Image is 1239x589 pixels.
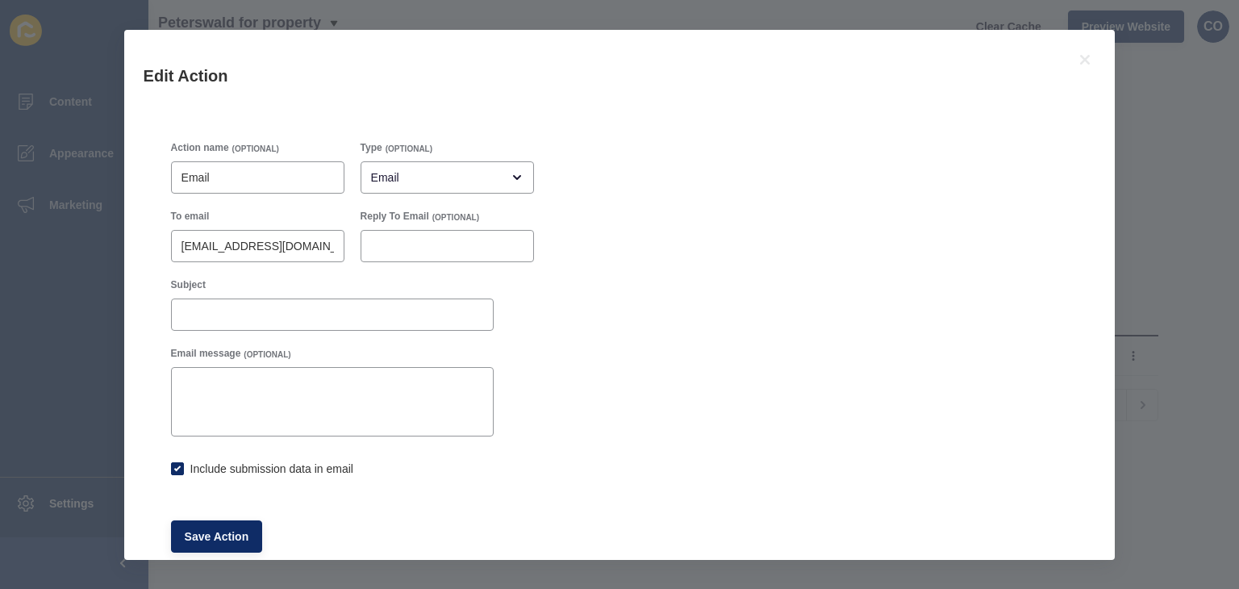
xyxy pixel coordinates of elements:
button: Save Action [171,520,263,553]
label: Subject [171,278,206,291]
label: Email message [171,347,241,360]
span: (OPTIONAL) [386,144,432,155]
label: To email [171,210,210,223]
div: open menu [361,161,534,194]
label: Reply To Email [361,210,429,223]
span: (OPTIONAL) [432,212,479,223]
label: Type [361,141,382,154]
span: Save Action [185,528,249,545]
label: Action name [171,141,229,154]
span: (OPTIONAL) [244,349,290,361]
span: (OPTIONAL) [232,144,279,155]
h1: Edit Action [144,65,1056,86]
label: Include submission data in email [190,461,353,477]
